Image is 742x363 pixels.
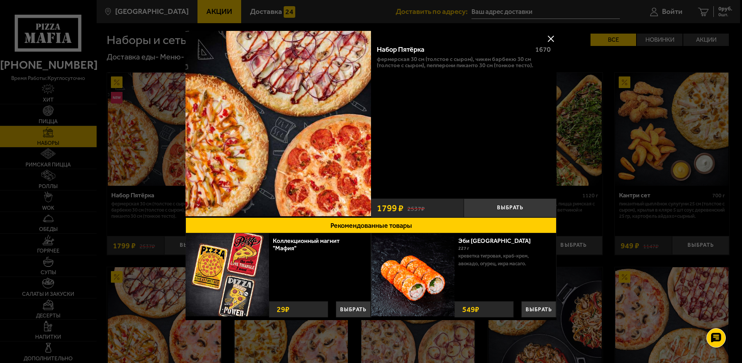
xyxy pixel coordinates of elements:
[464,198,556,217] button: Выбрать
[460,302,481,317] strong: 549 ₽
[377,56,551,68] p: Фермерская 30 см (толстое с сыром), Чикен Барбекю 30 см (толстое с сыром), Пепперони Пиканто 30 с...
[535,45,551,54] span: 1670
[273,237,340,252] a: Коллекционный магнит "Мафия"
[185,31,371,216] img: Набор Пятёрка
[377,46,529,54] div: Набор Пятёрка
[521,301,556,317] button: Выбрать
[336,301,371,317] button: Выбрать
[377,204,403,213] span: 1799 ₽
[185,217,556,233] button: Рекомендованные товары
[407,204,425,212] s: 2537 ₽
[458,252,550,268] p: креветка тигровая, краб-крем, авокадо, огурец, икра масаго.
[458,246,469,251] span: 227 г
[185,31,371,217] a: Набор Пятёрка
[275,302,291,317] strong: 29 ₽
[458,237,538,244] a: Эби [GEOGRAPHIC_DATA]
